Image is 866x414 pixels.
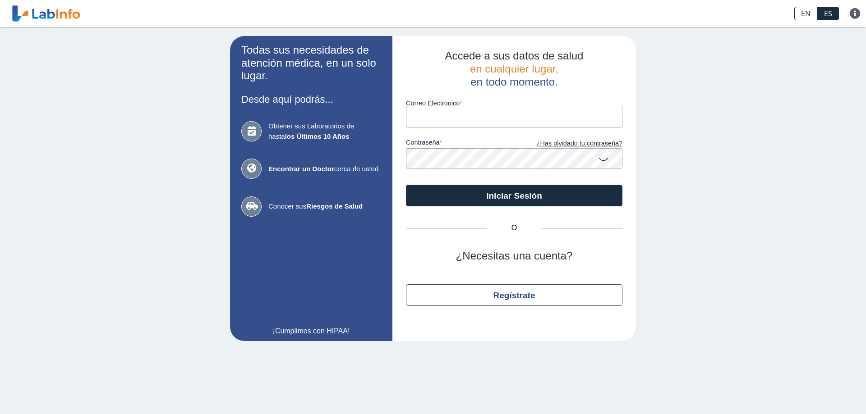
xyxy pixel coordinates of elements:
h2: Todas sus necesidades de atención médica, en un solo lugar. [241,44,381,82]
b: los Últimos 10 Años [285,132,350,140]
label: Correo Electronico [406,100,622,107]
span: Accede a sus datos de salud [445,50,584,62]
a: ES [817,7,839,20]
a: EN [794,7,817,20]
span: en todo momento. [470,76,557,88]
span: O [487,223,541,233]
button: Iniciar Sesión [406,185,622,206]
iframe: Help widget launcher [786,379,856,404]
span: cerca de usted [268,164,381,174]
span: Obtener sus Laboratorios de hasta [268,121,381,141]
span: Conocer sus [268,201,381,212]
a: ¡Cumplimos con HIPAA! [241,326,381,337]
a: ¿Has olvidado tu contraseña? [514,139,622,149]
b: Riesgos de Salud [306,202,363,210]
h3: Desde aquí podrás... [241,94,381,105]
label: contraseña [406,139,514,149]
span: en cualquier lugar, [470,63,558,75]
button: Regístrate [406,284,622,306]
b: Encontrar un Doctor [268,165,334,173]
h2: ¿Necesitas una cuenta? [406,250,622,263]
